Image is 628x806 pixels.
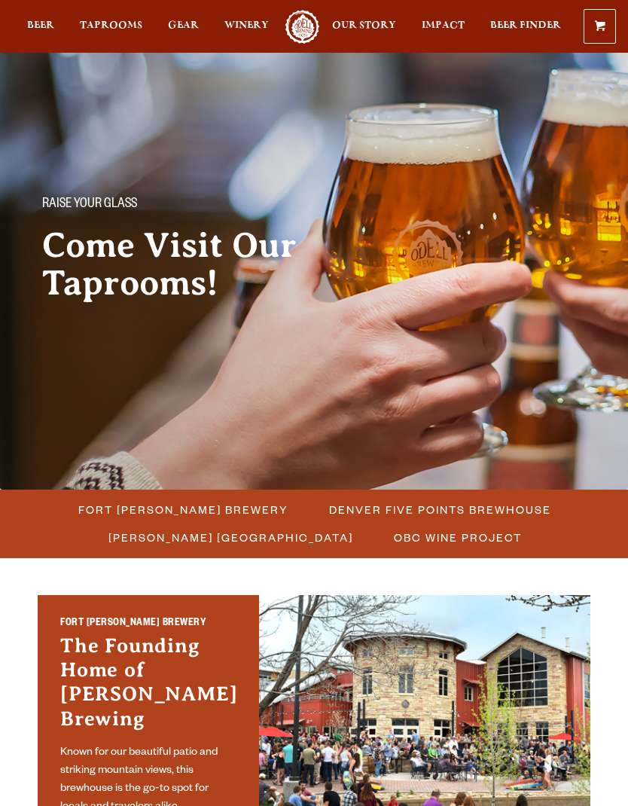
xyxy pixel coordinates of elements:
h2: Fort [PERSON_NAME] Brewery [60,616,236,634]
a: Beer Finder [490,10,561,44]
span: Taprooms [80,20,142,32]
a: Beer [27,10,54,44]
a: Fort [PERSON_NAME] Brewery [69,499,296,521]
a: Our Story [332,10,396,44]
a: Impact [422,10,465,44]
a: Taprooms [80,10,142,44]
h3: The Founding Home of [PERSON_NAME] Brewing [60,634,236,739]
h2: Come Visit Our Taprooms! [42,227,367,302]
span: OBC Wine Project [394,527,522,548]
a: Odell Home [284,10,322,44]
a: Gear [168,10,199,44]
span: Impact [422,20,465,32]
a: [PERSON_NAME] [GEOGRAPHIC_DATA] [99,527,361,548]
a: OBC Wine Project [385,527,529,548]
span: Beer [27,20,54,32]
span: Fort [PERSON_NAME] Brewery [78,499,288,521]
span: Winery [224,20,269,32]
span: Gear [168,20,199,32]
a: Winery [224,10,269,44]
a: Denver Five Points Brewhouse [320,499,559,521]
span: Denver Five Points Brewhouse [329,499,551,521]
span: Raise your glass [42,195,137,215]
span: Our Story [332,20,396,32]
span: [PERSON_NAME] [GEOGRAPHIC_DATA] [108,527,353,548]
span: Beer Finder [490,20,561,32]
